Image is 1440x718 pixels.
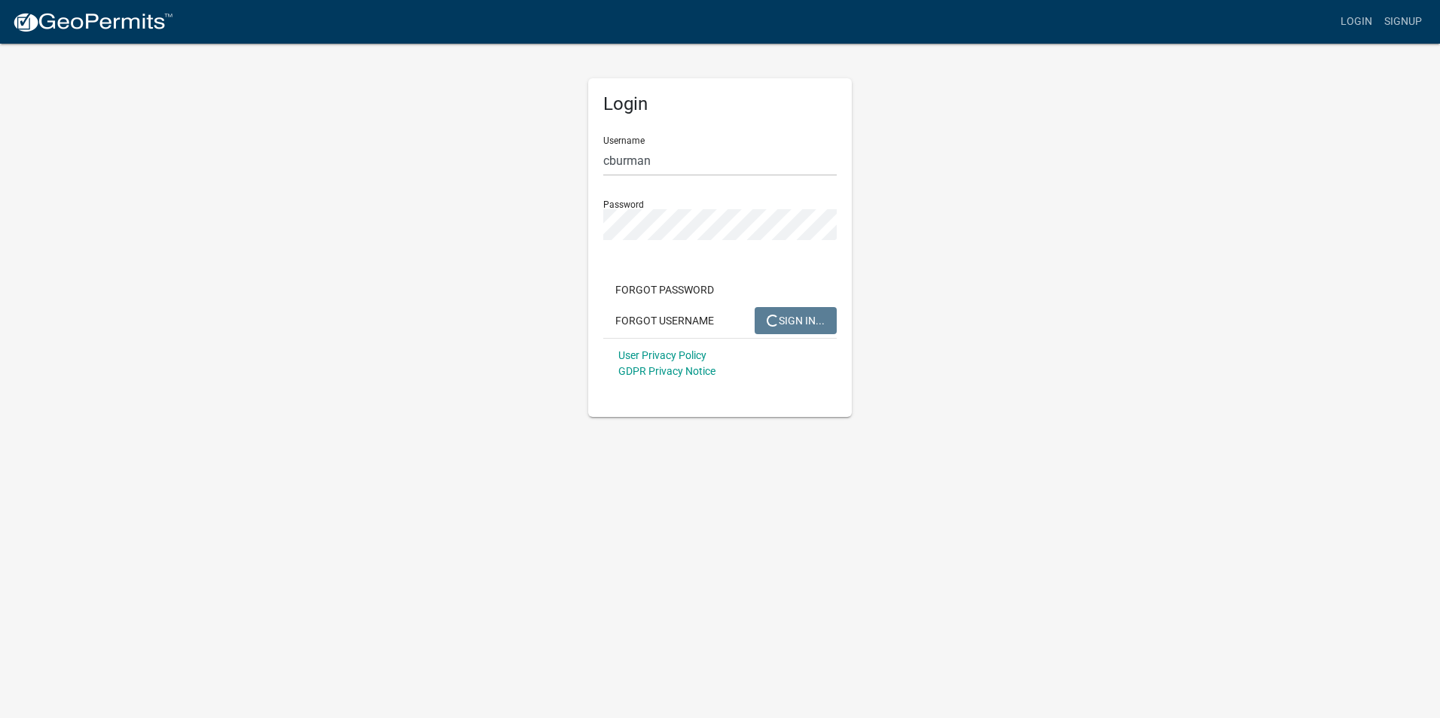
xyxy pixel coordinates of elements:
h5: Login [603,93,837,115]
button: Forgot Username [603,307,726,334]
a: User Privacy Policy [618,349,706,361]
a: Signup [1378,8,1428,36]
span: SIGN IN... [767,314,825,326]
button: Forgot Password [603,276,726,303]
button: SIGN IN... [755,307,837,334]
a: GDPR Privacy Notice [618,365,715,377]
a: Login [1335,8,1378,36]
